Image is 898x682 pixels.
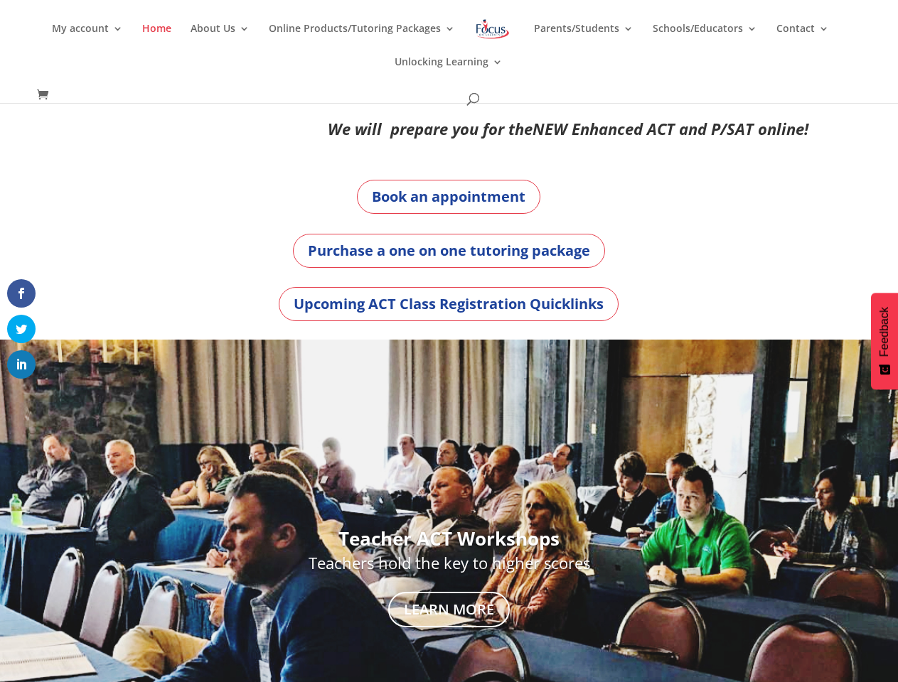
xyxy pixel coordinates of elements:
a: Purchase a one on one tutoring package [293,234,605,268]
a: Home [142,23,171,57]
a: Contact [776,23,829,57]
a: Parents/Students [534,23,634,57]
a: Schools/Educators [653,23,757,57]
em: NEW Enhanced ACT and P/SAT online! [533,118,808,139]
strong: Teacher ACT Workshops [338,526,560,551]
a: Book an appointment [357,180,540,214]
button: Feedback - Show survey [871,293,898,389]
em: We will prepare you for the [328,118,533,139]
a: Unlocking Learning [395,57,503,90]
h3: Teachers hold the key to higher scores [117,555,781,578]
img: Focus on Learning [474,16,511,42]
a: Online Products/Tutoring Packages [269,23,455,57]
span: Feedback [878,307,891,357]
a: Upcoming ACT Class Registration Quicklinks [279,287,619,321]
a: My account [52,23,123,57]
a: Learn More [388,592,510,627]
a: About Us [191,23,250,57]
